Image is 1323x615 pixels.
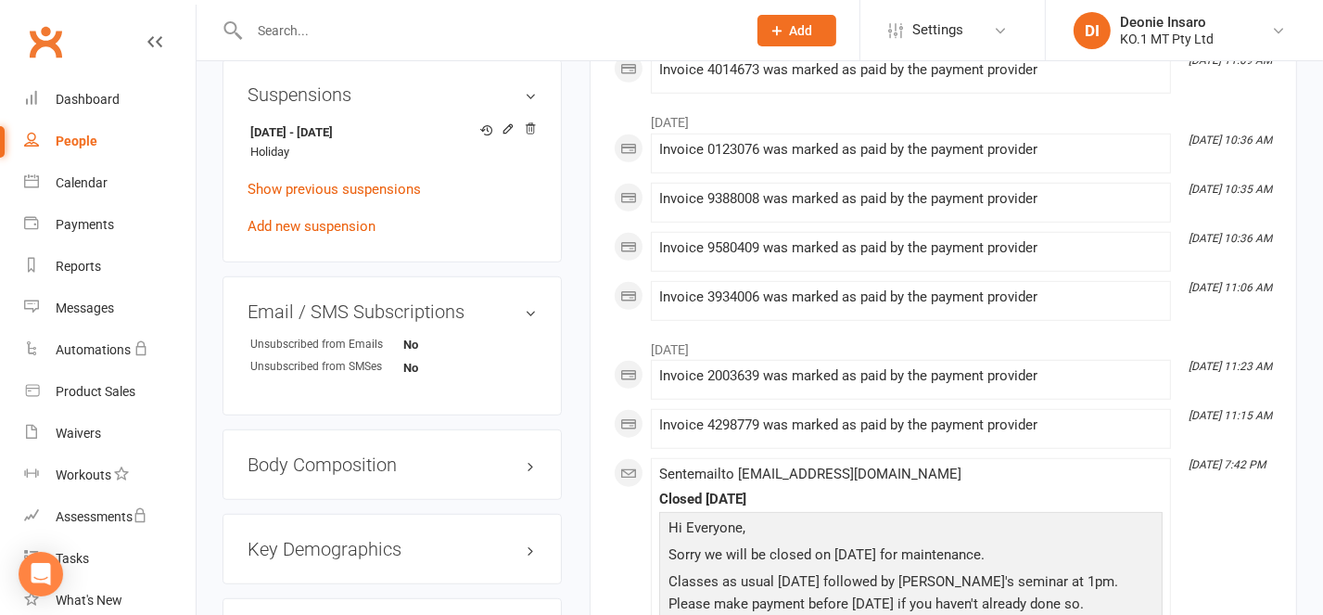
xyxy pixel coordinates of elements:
a: Waivers [24,413,196,455]
strong: No [403,338,510,352]
h3: Body Composition [248,455,537,475]
i: [DATE] 11:23 AM [1189,360,1272,373]
div: Closed [DATE] [659,492,1163,507]
div: Open Intercom Messenger [19,552,63,596]
span: Add [790,23,813,38]
li: [DATE] [614,330,1273,360]
a: Show previous suspensions [248,181,421,198]
a: Clubworx [22,19,69,65]
div: Automations [56,342,131,357]
li: [DATE] [614,103,1273,133]
div: Invoice 0123076 was marked as paid by the payment provider [659,142,1163,158]
a: Workouts [24,455,196,496]
h3: Key Demographics [248,539,537,559]
p: Sorry we will be closed on [DATE] for maintenance. [664,544,1158,570]
strong: No [403,361,510,375]
div: Reports [56,259,101,274]
div: Invoice 2003639 was marked as paid by the payment provider [659,368,1163,384]
h3: Email / SMS Subscriptions [248,301,537,322]
a: Dashboard [24,79,196,121]
div: Unsubscribed from SMSes [250,358,403,376]
div: Messages [56,301,114,315]
div: Workouts [56,468,111,482]
div: Invoice 3934006 was marked as paid by the payment provider [659,289,1163,305]
a: Calendar [24,162,196,204]
div: KO.1 MT Pty Ltd [1120,31,1214,47]
i: [DATE] 11:15 AM [1189,409,1272,422]
h3: Suspensions [248,84,537,105]
div: Payments [56,217,114,232]
div: Unsubscribed from Emails [250,336,403,353]
div: Waivers [56,426,101,441]
span: Settings [912,9,963,51]
div: Dashboard [56,92,120,107]
a: People [24,121,196,162]
a: Product Sales [24,371,196,413]
i: [DATE] 10:35 AM [1189,183,1272,196]
div: Invoice 9388008 was marked as paid by the payment provider [659,191,1163,207]
div: Assessments [56,509,147,524]
div: Deonie Insaro [1120,14,1214,31]
li: Holiday [248,119,537,164]
span: Sent email to [EMAIL_ADDRESS][DOMAIN_NAME] [659,466,961,482]
i: [DATE] 10:36 AM [1189,232,1272,245]
div: Product Sales [56,384,135,399]
a: Reports [24,246,196,288]
i: [DATE] 11:06 AM [1189,281,1272,294]
a: Tasks [24,538,196,580]
a: Payments [24,204,196,246]
i: [DATE] 7:42 PM [1189,458,1266,471]
div: Invoice 4298779 was marked as paid by the payment provider [659,417,1163,433]
div: Invoice 9580409 was marked as paid by the payment provider [659,240,1163,256]
div: Invoice 4014673 was marked as paid by the payment provider [659,62,1163,78]
a: Add new suspension [248,218,375,235]
input: Search... [244,18,733,44]
div: What's New [56,593,122,608]
a: Automations [24,329,196,371]
p: Hi Everyone, [664,517,1158,544]
button: Add [757,15,836,46]
div: DI [1074,12,1111,49]
a: Assessments [24,496,196,538]
div: People [56,134,97,148]
a: Messages [24,288,196,329]
i: [DATE] 10:36 AM [1189,134,1272,147]
strong: [DATE] - [DATE] [250,123,528,143]
div: Calendar [56,175,108,190]
div: Tasks [56,551,89,566]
